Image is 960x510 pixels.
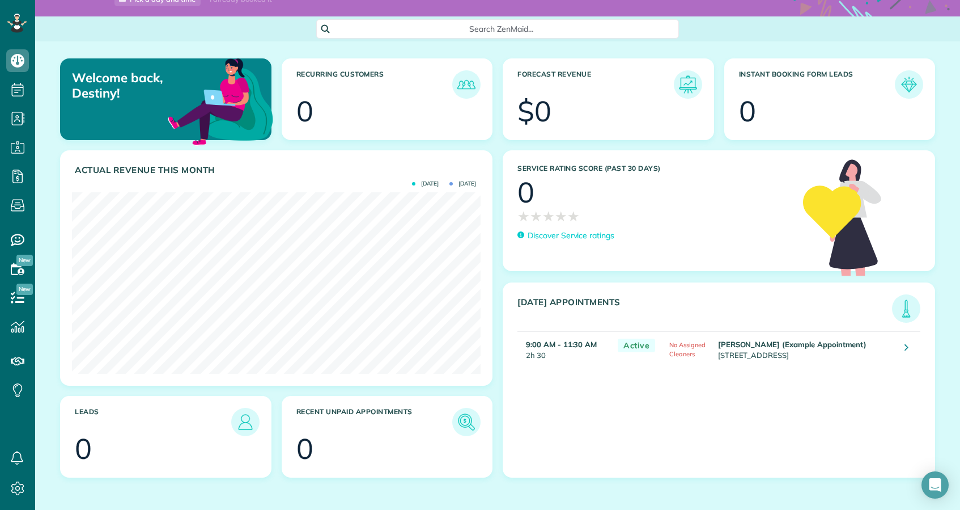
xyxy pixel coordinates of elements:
img: icon_forecast_revenue-8c13a41c7ed35a8dcfafea3cbb826a0462acb37728057bba2d056411b612bbbe.png [677,73,699,96]
span: [DATE] [412,181,439,187]
span: Active [618,339,655,353]
h3: Service Rating score (past 30 days) [517,165,792,172]
p: Welcome back, Destiny! [72,70,203,100]
div: 0 [296,435,313,463]
h3: Recurring Customers [296,70,453,99]
h3: Leads [75,408,231,436]
span: ★ [555,206,567,226]
td: [STREET_ADDRESS] [715,331,896,366]
img: icon_todays_appointments-901f7ab196bb0bea1936b74009e4eb5ffbc2d2711fa7634e0d609ed5ef32b18b.png [895,297,917,320]
div: 0 [75,435,92,463]
span: New [16,255,33,266]
span: ★ [530,206,542,226]
img: dashboard_welcome-42a62b7d889689a78055ac9021e634bf52bae3f8056760290aed330b23ab8690.png [165,45,275,155]
h3: Recent unpaid appointments [296,408,453,436]
span: ★ [567,206,580,226]
img: icon_unpaid_appointments-47b8ce3997adf2238b356f14209ab4cced10bd1f174958f3ca8f1d0dd7fffeee.png [455,411,478,433]
h3: Actual Revenue this month [75,165,481,175]
div: 0 [296,97,313,125]
div: 0 [517,178,534,206]
td: 2h 30 [517,331,612,366]
img: icon_form_leads-04211a6a04a5b2264e4ee56bc0799ec3eb69b7e499cbb523a139df1d13a81ae0.png [898,73,920,96]
strong: [PERSON_NAME] (Example Appointment) [718,340,867,349]
span: ★ [542,206,555,226]
img: icon_leads-1bed01f49abd5b7fead27621c3d59655bb73ed531f8eeb49469d10e621d6b896.png [234,411,257,433]
strong: 9:00 AM - 11:30 AM [526,340,597,349]
a: Discover Service ratings [517,230,614,242]
h3: Forecast Revenue [517,70,674,99]
img: icon_recurring_customers-cf858462ba22bcd05b5a5880d41d6543d210077de5bb9ebc9590e49fd87d84ed.png [455,73,478,96]
span: No Assigned Cleaners [669,341,706,358]
span: [DATE] [449,181,476,187]
div: Open Intercom Messenger [921,471,949,499]
p: Discover Service ratings [528,230,614,242]
span: ★ [517,206,530,226]
span: New [16,284,33,295]
h3: [DATE] Appointments [517,297,892,323]
div: $0 [517,97,551,125]
h3: Instant Booking Form Leads [739,70,895,99]
div: 0 [739,97,756,125]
